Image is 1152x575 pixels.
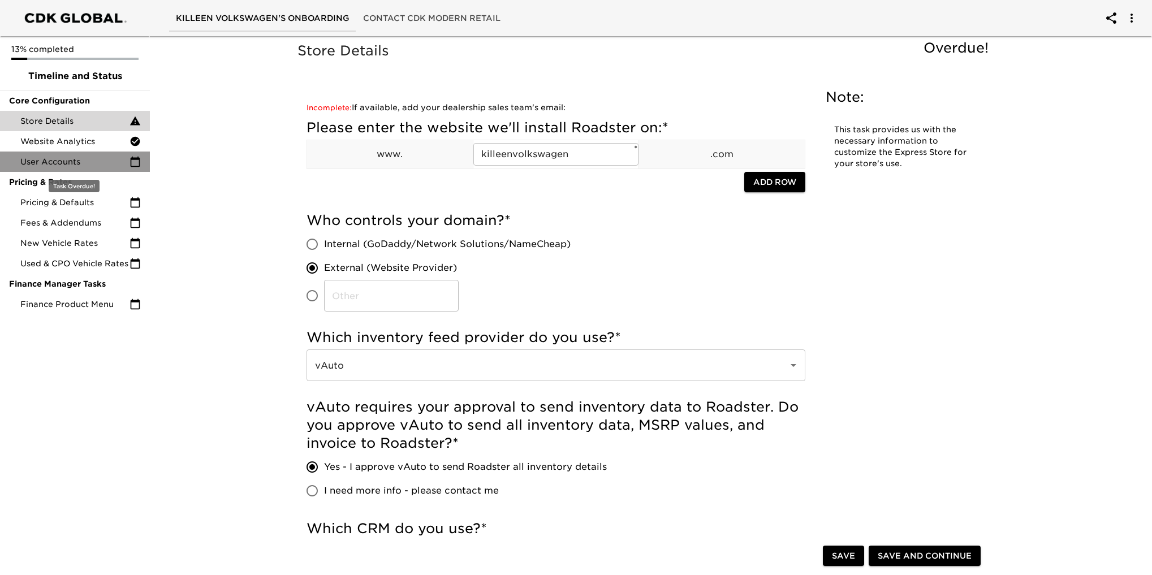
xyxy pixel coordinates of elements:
button: Open [786,357,801,373]
p: This task provides us with the necessary information to customize the Express Store for your stor... [834,124,970,170]
span: Killeen Volkswagen's Onboarding [176,11,350,25]
span: Internal (GoDaddy/Network Solutions/NameCheap) [324,237,571,251]
span: Add Row [753,175,796,189]
span: Used & CPO Vehicle Rates [20,258,130,269]
span: Overdue! [924,40,989,56]
span: Pricing & Rates [9,176,141,188]
button: account of current user [1118,5,1145,32]
span: Timeline and Status [9,70,141,83]
span: Contact CDK Modern Retail [363,11,501,25]
p: www. [307,148,473,161]
h5: Who controls your domain? [307,211,805,230]
span: New Vehicle Rates [20,237,130,249]
span: Save and Continue [878,549,972,563]
a: If available, add your dealership sales team's email: [307,103,566,112]
h5: Which CRM do you use? [307,520,805,538]
span: Pricing & Defaults [20,197,130,208]
button: Add Row [744,172,805,193]
span: Store Details [20,115,130,127]
span: Yes - I approve vAuto to send Roadster all inventory details [324,460,607,474]
span: External (Website Provider) [324,261,457,275]
h5: vAuto requires your approval to send inventory data to Roadster. Do you approve vAuto to send all... [307,398,805,452]
span: Finance Manager Tasks [9,278,141,289]
span: Save [832,549,855,563]
h5: Please enter the website we'll install Roadster on: [307,119,805,137]
input: Other [324,280,459,312]
button: Save [823,546,864,567]
p: .com [639,148,805,161]
h5: Store Details [297,42,994,60]
span: Finance Product Menu [20,299,130,310]
span: Incomplete: [307,103,352,112]
p: 13% completed [11,44,139,55]
span: Fees & Addendums [20,217,130,228]
span: User Accounts [20,156,130,167]
h5: Which inventory feed provider do you use? [307,328,805,347]
h5: Note: [826,88,978,106]
span: Core Configuration [9,95,141,106]
button: Save and Continue [869,546,981,567]
span: Website Analytics [20,136,130,147]
button: account of current user [1098,5,1125,32]
span: I need more info - please contact me [324,484,499,498]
